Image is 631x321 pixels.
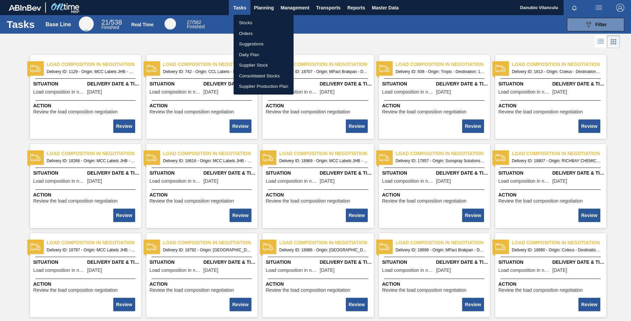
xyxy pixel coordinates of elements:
[234,28,294,39] a: Orders
[234,49,294,60] a: Daily Plan
[234,17,294,28] a: Stocks
[234,81,294,92] a: Supplier Production Plan
[234,60,294,71] a: Supplier Stock
[234,71,294,81] a: Consolidated Stocks
[234,39,294,49] a: Suggestions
